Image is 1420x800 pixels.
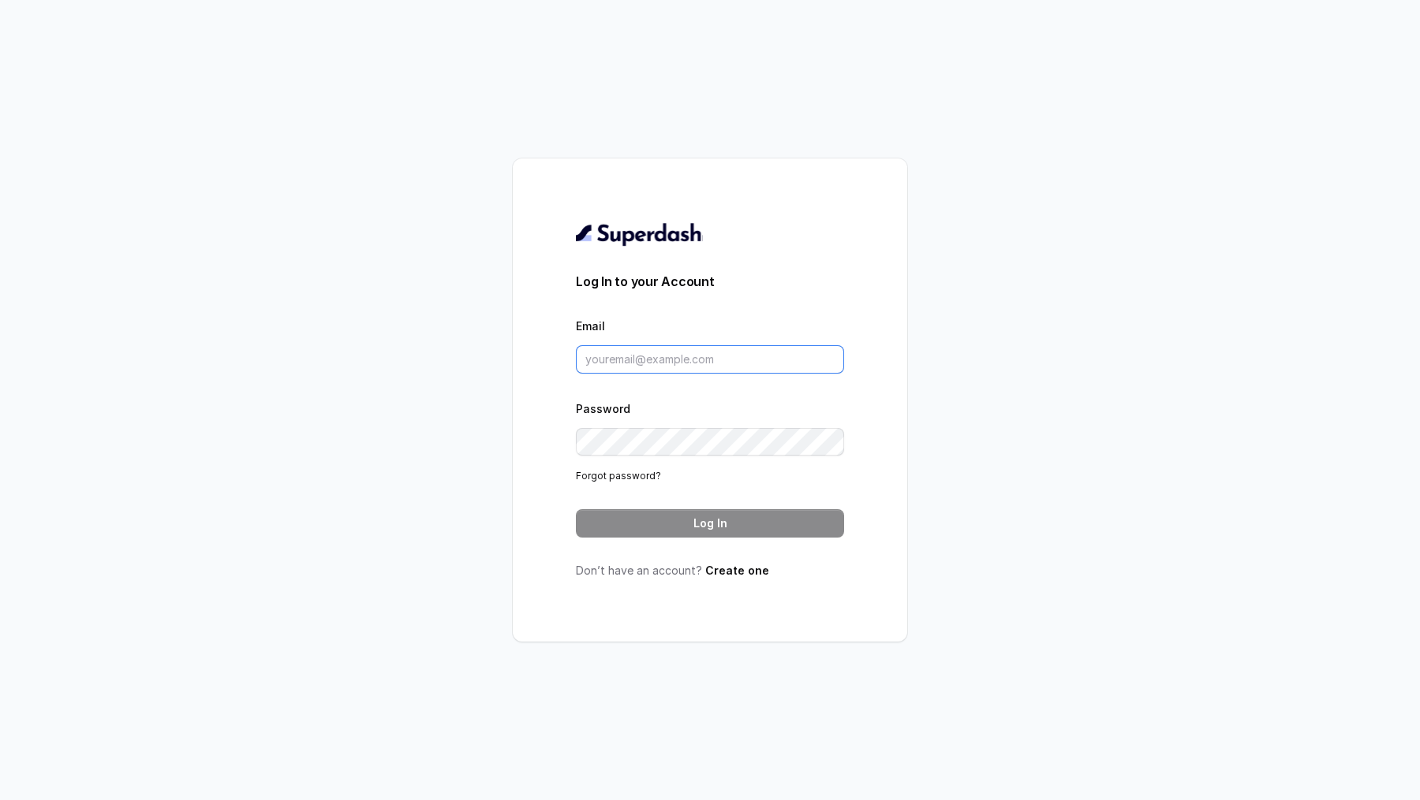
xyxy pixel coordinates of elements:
[576,221,703,247] img: light.svg
[576,402,630,415] label: Password
[705,564,769,577] a: Create one
[576,470,661,482] a: Forgot password?
[576,563,844,579] p: Don’t have an account?
[576,509,844,538] button: Log In
[576,272,844,291] h3: Log In to your Account
[576,345,844,374] input: youremail@example.com
[576,319,605,333] label: Email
